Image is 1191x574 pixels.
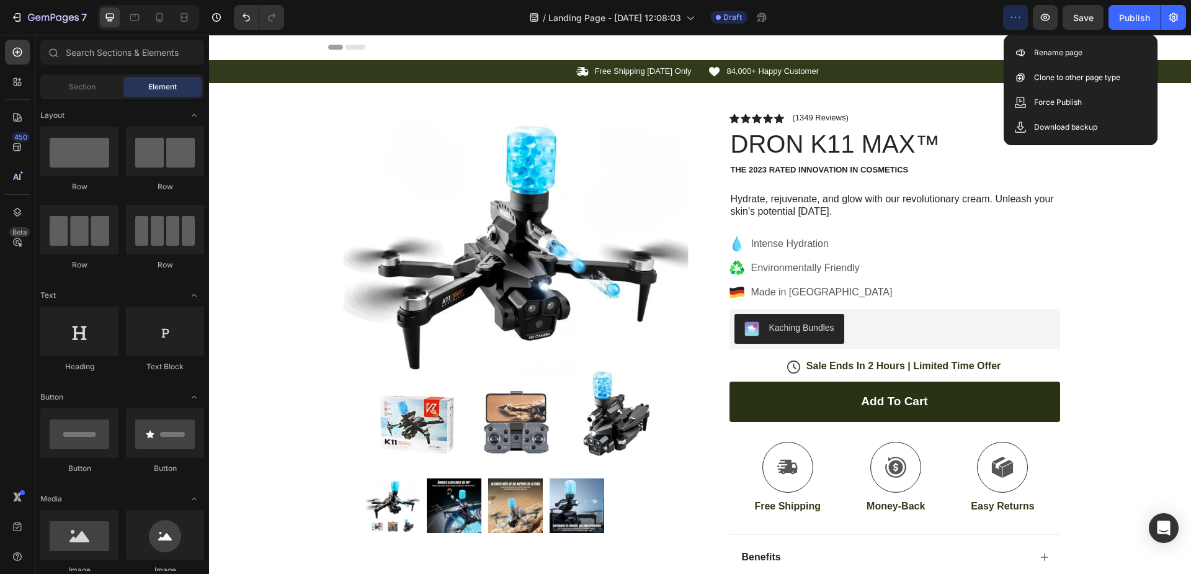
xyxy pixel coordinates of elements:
p: Hydrate, rejuvenate, and glow with our revolutionary cream. Unleash your skin's potential [DATE]. [522,158,850,184]
div: Button [40,463,118,474]
div: 450 [12,132,30,142]
span: Button [40,392,63,403]
span: Layout [40,110,65,121]
span: Section [69,81,96,92]
button: Save [1063,5,1104,30]
p: Download backup [1034,121,1097,133]
span: Toggle open [184,285,204,305]
div: Heading [40,361,118,372]
div: Publish [1119,11,1150,24]
p: The 2023 Rated Innovation in Cosmetics [522,130,850,141]
span: Element [148,81,177,92]
div: Text Block [126,361,204,372]
button: Add to cart [520,347,851,387]
span: Draft [723,12,742,23]
button: Publish [1108,5,1161,30]
button: Kaching Bundles [525,279,635,309]
div: Row [40,181,118,192]
div: Row [126,259,204,271]
div: Button [126,463,204,474]
span: Toggle open [184,387,204,407]
p: Clone to other page type [1034,71,1120,84]
p: (1349 Reviews) [584,78,640,88]
span: Text [40,290,56,301]
p: 7 [81,10,87,25]
p: Sale Ends In 2 Hours | Limited Time Offer [597,325,792,338]
p: Intense Hydration [542,202,684,217]
div: Row [40,259,118,271]
p: Benefits [533,516,572,529]
div: Row [126,181,204,192]
p: Money-Back [658,465,716,478]
span: Toggle open [184,489,204,509]
iframe: Design area [209,35,1191,574]
span: Toggle open [184,105,204,125]
input: Search Sections & Elements [40,40,204,65]
p: Environmentally Friendly [542,226,684,241]
h1: DRON K11 MAX™ [520,92,851,127]
p: Rename page [1034,47,1082,59]
span: Media [40,493,62,504]
span: Landing Page - [DATE] 12:08:03 [548,11,681,24]
div: Beta [9,227,30,237]
p: Made in [GEOGRAPHIC_DATA] [542,250,684,265]
img: KachingBundles.png [535,287,550,302]
button: 7 [5,5,92,30]
span: / [543,11,546,24]
p: Force Publish [1034,96,1082,109]
p: Free Shipping [545,465,612,478]
div: Open Intercom Messenger [1149,513,1179,543]
div: Add to cart [652,359,718,375]
span: Save [1073,12,1094,23]
div: Undo/Redo [234,5,284,30]
div: Kaching Bundles [560,287,625,300]
p: Easy Returns [762,465,825,478]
